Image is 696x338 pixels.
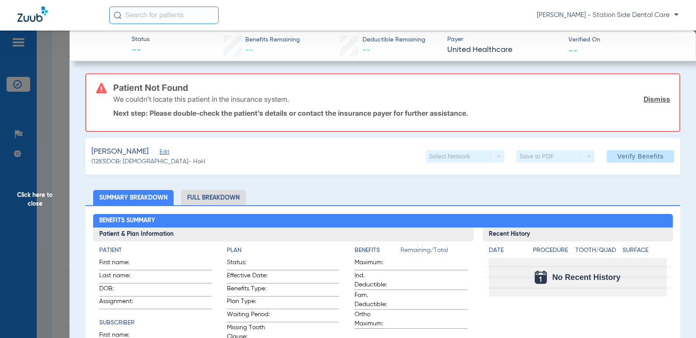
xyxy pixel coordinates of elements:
[113,109,670,117] p: Next step: Please double-check the patient’s details or contact the insurance payer for further a...
[132,35,150,44] span: Status
[533,246,573,255] h4: Procedure
[227,246,339,255] h4: Plan
[575,246,619,258] app-breakdown-title: Tooth/Quad
[227,271,270,283] span: Effective Date:
[447,45,561,55] span: United Healthcare
[93,228,473,241] h3: Patient & Plan Information
[109,7,219,24] input: Search for patients
[355,271,397,290] span: Ind. Deductible:
[355,246,400,258] app-breakdown-title: Benefits
[113,95,289,103] p: We couldn’t locate this patient in the insurance system.
[617,153,664,160] span: Verify Benefits
[99,297,142,309] span: Assignment:
[96,83,107,93] img: error-icon
[113,83,670,92] h3: Patient Not Found
[355,291,397,309] span: Fam. Deductible:
[489,246,525,258] app-breakdown-title: Date
[355,310,397,328] span: Ortho Maximum:
[623,246,667,255] h4: Surface
[245,46,253,54] span: --
[355,258,397,270] span: Maximum:
[623,246,667,258] app-breakdown-title: Surface
[362,35,425,45] span: Deductible Remaining
[99,284,142,296] span: DOB:
[535,271,547,284] img: Calendar
[552,273,620,282] span: No Recent History
[91,157,205,166] span: (1283) DOB: [DEMOGRAPHIC_DATA] - HoH
[227,310,270,322] span: Waiting Period:
[607,150,674,162] button: Verify Benefits
[568,45,578,55] span: --
[447,35,561,44] span: Payer
[99,271,142,283] span: Last name:
[227,297,270,309] span: Plan Type:
[400,246,467,258] span: Remaining/Total
[537,11,679,20] span: [PERSON_NAME] - Station Side Dental Care
[227,284,270,296] span: Benefits Type:
[483,228,673,241] h3: Recent History
[181,190,246,205] li: Full Breakdown
[93,214,673,228] h2: Benefits Summary
[93,190,174,205] li: Summary Breakdown
[644,95,670,103] a: Dismiss
[227,258,270,270] span: Status:
[132,45,150,57] span: --
[17,7,48,22] img: Zuub Logo
[245,35,300,45] span: Benefits Remaining
[160,149,167,157] span: Edit
[575,246,619,255] h4: Tooth/Quad
[99,258,142,270] span: First name:
[362,46,370,54] span: --
[489,246,525,255] h4: Date
[355,246,400,255] h4: Benefits
[533,246,573,258] app-breakdown-title: Procedure
[99,318,212,328] h4: Subscriber
[114,11,122,19] img: Search Icon
[568,35,682,45] span: Verified On
[91,146,149,157] span: [PERSON_NAME]
[99,246,212,255] h4: Patient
